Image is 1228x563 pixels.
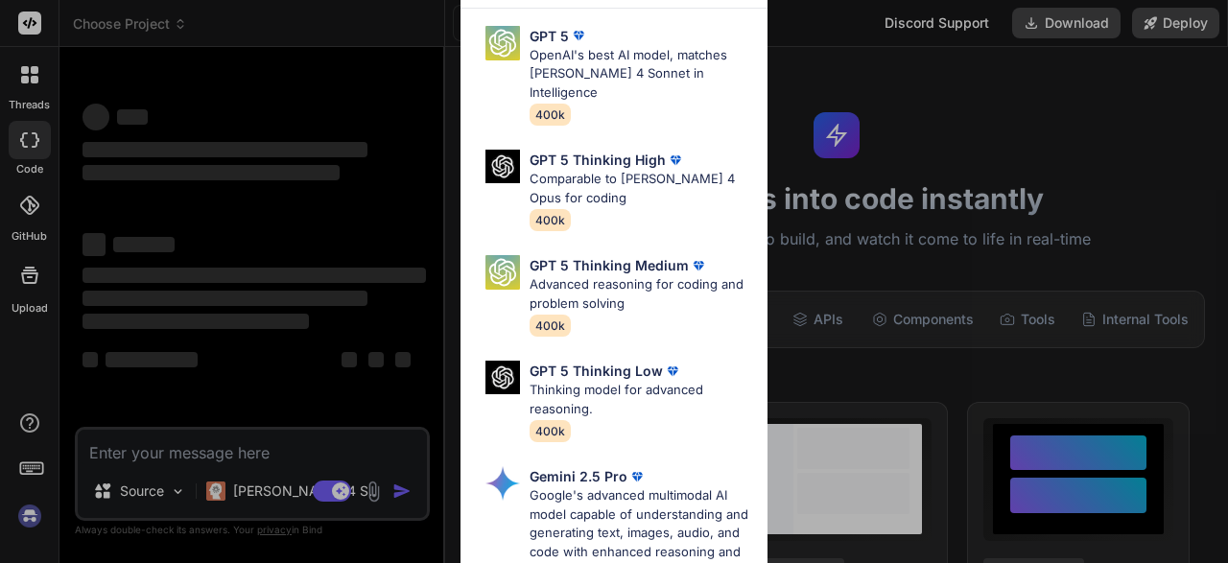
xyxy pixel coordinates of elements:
img: premium [689,256,708,275]
p: Gemini 2.5 Pro [530,466,627,486]
img: Pick Models [485,466,520,501]
p: OpenAI's best AI model, matches [PERSON_NAME] 4 Sonnet in Intelligence [530,46,752,103]
p: GPT 5 Thinking High [530,150,666,170]
img: Pick Models [485,361,520,394]
span: 400k [530,209,571,231]
p: GPT 5 Thinking Low [530,361,663,381]
span: 400k [530,420,571,442]
img: Pick Models [485,255,520,290]
img: premium [569,26,588,45]
p: GPT 5 [530,26,569,46]
p: Advanced reasoning for coding and problem solving [530,275,752,313]
p: GPT 5 Thinking Medium [530,255,689,275]
img: Pick Models [485,26,520,60]
img: Pick Models [485,150,520,183]
img: premium [666,151,685,170]
img: premium [663,362,682,381]
span: 400k [530,104,571,126]
span: 400k [530,315,571,337]
p: Comparable to [PERSON_NAME] 4 Opus for coding [530,170,752,207]
img: premium [627,467,647,486]
p: Thinking model for advanced reasoning. [530,381,752,418]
